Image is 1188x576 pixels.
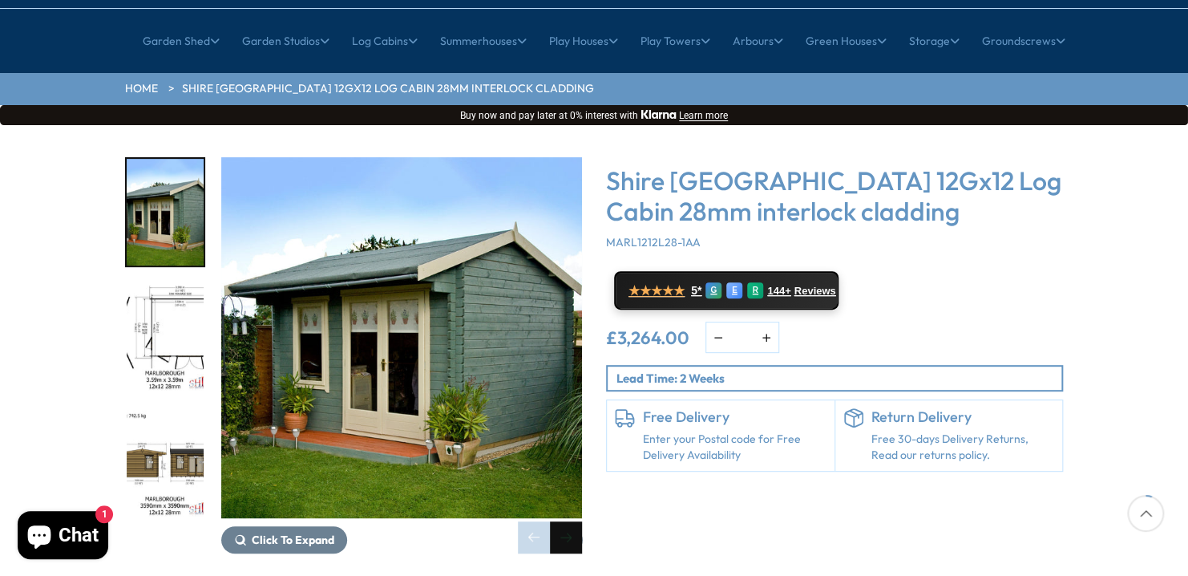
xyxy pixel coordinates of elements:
a: Groundscrews [982,21,1065,61]
a: Shire [GEOGRAPHIC_DATA] 12Gx12 Log Cabin 28mm interlock cladding [182,81,594,97]
span: Reviews [794,285,836,298]
a: ★★★★★ 5* G E R 144+ Reviews [614,271,838,310]
a: Green Houses [806,21,887,61]
inbox-online-store-chat: Shopify online store chat [13,511,113,563]
div: 1 / 18 [125,157,205,267]
div: 2 / 18 [125,283,205,393]
div: Previous slide [518,521,550,554]
a: Garden Shed [143,21,220,61]
p: Free 30-days Delivery Returns, Read our returns policy. [871,432,1055,463]
div: 1 / 18 [221,157,582,554]
div: Next slide [550,521,582,554]
ins: £3,264.00 [606,329,689,347]
img: 12x12MarlboroughOPTELEVATIONSMMFT28mmTEMP_a041115d-193e-4c00-ba7d-347e4517689d_200x200.jpg [127,410,204,517]
span: ★★★★★ [628,283,685,298]
a: Log Cabins [352,21,418,61]
span: Click To Expand [252,533,334,547]
p: Lead Time: 2 Weeks [616,370,1061,387]
div: G [705,282,721,298]
button: Click To Expand [221,526,347,554]
a: Enter your Postal code for Free Delivery Availability [643,432,826,463]
img: 12x12MarlboroughOPTFLOORPLANMFT28mmTEMP_5a83137f-d55f-493c-9331-6cd515c54ccf_200x200.jpg [127,285,204,391]
a: Garden Studios [242,21,329,61]
span: MARL1212L28-1AA [606,235,701,249]
a: Storage [909,21,960,61]
a: Play Towers [640,21,710,61]
h6: Free Delivery [643,408,826,426]
h3: Shire [GEOGRAPHIC_DATA] 12Gx12 Log Cabin 28mm interlock cladding [606,165,1063,227]
a: Arbours [733,21,783,61]
img: Shire Marlborough 12Gx12 Log Cabin 28mm interlock cladding - Best Shed [221,157,582,518]
img: Marlborough_7_77ba1181-c18a-42db-b353-ae209a9c9980_200x200.jpg [127,159,204,266]
a: Play Houses [549,21,618,61]
h6: Return Delivery [871,408,1055,426]
div: 3 / 18 [125,408,205,518]
a: HOME [125,81,158,97]
div: R [747,282,763,298]
span: 144+ [767,285,790,298]
a: Summerhouses [440,21,527,61]
div: E [726,282,742,298]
